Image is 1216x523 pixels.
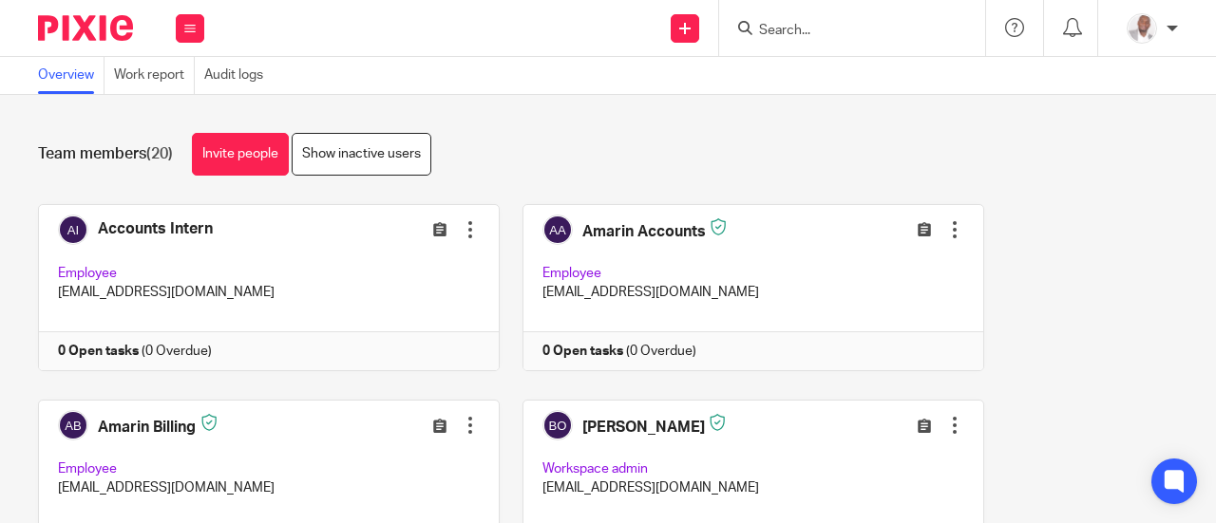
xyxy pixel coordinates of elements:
[38,57,104,94] a: Overview
[1127,13,1157,44] img: Paul%20S%20-%20Picture.png
[292,133,431,176] a: Show inactive users
[38,15,133,41] img: Pixie
[38,144,173,164] h1: Team members
[146,146,173,161] span: (20)
[192,133,289,176] a: Invite people
[204,57,273,94] a: Audit logs
[114,57,195,94] a: Work report
[757,23,928,40] input: Search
